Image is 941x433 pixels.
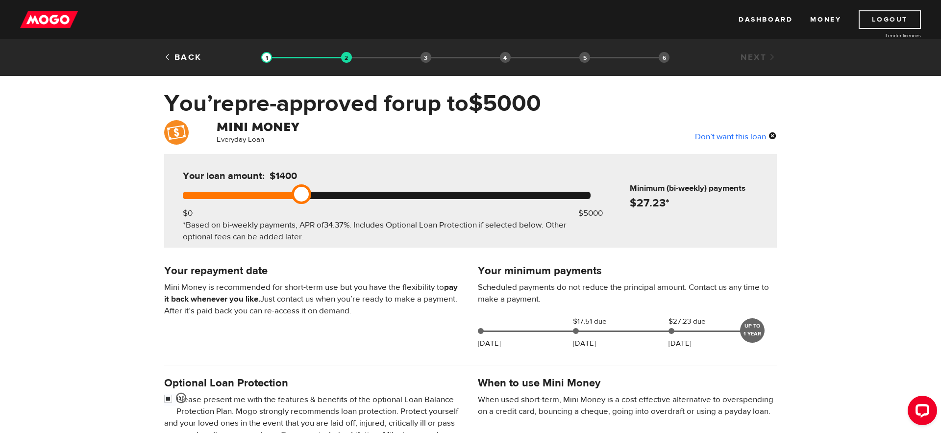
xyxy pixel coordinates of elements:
[478,394,777,417] p: When used short-term, Mini Money is a cost effective alternative to overspending on a credit card...
[695,130,777,143] div: Don’t want this loan
[741,52,777,63] a: Next
[478,338,501,350] p: [DATE]
[900,392,941,433] iframe: LiveChat chat widget
[478,376,600,390] h4: When to use Mini Money
[810,10,841,29] a: Money
[478,281,777,305] p: Scheduled payments do not reduce the principal amount. Contact us any time to make a payment.
[164,394,176,406] input: <span class="smiley-face happy"></span>
[164,282,458,305] b: pay it back whenever you like.
[573,338,596,350] p: [DATE]
[20,10,78,29] img: mogo_logo-11ee424be714fa7cbb0f0f49df9e16ec.png
[637,196,666,210] span: 27.23
[578,207,603,219] div: $5000
[847,32,921,39] a: Lender licences
[261,52,272,63] img: transparent-188c492fd9eaac0f573672f40bb141c2.gif
[341,52,352,63] img: transparent-188c492fd9eaac0f573672f40bb141c2.gif
[183,219,591,243] div: *Based on bi-weekly payments, APR of . Includes Optional Loan Protection if selected below. Other...
[164,281,463,317] p: Mini Money is recommended for short-term use but you have the flexibility to Just contact us when...
[669,338,692,350] p: [DATE]
[164,264,463,278] h4: Your repayment date
[324,220,349,230] span: 34.37%
[739,10,792,29] a: Dashboard
[740,318,765,343] div: UP TO 1 YEAR
[270,170,297,182] span: $1400
[164,376,463,390] h4: Optional Loan Protection
[573,316,622,328] span: $17.51 due
[183,207,193,219] div: $0
[630,196,773,210] h4: $
[859,10,921,29] a: Logout
[478,264,777,278] h4: Your minimum payments
[469,89,541,118] span: $5000
[669,316,718,328] span: $27.23 due
[183,170,383,182] h5: Your loan amount:
[164,52,202,63] a: Back
[164,91,777,116] h1: You’re pre-approved for up to
[630,182,773,194] h6: Minimum (bi-weekly) payments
